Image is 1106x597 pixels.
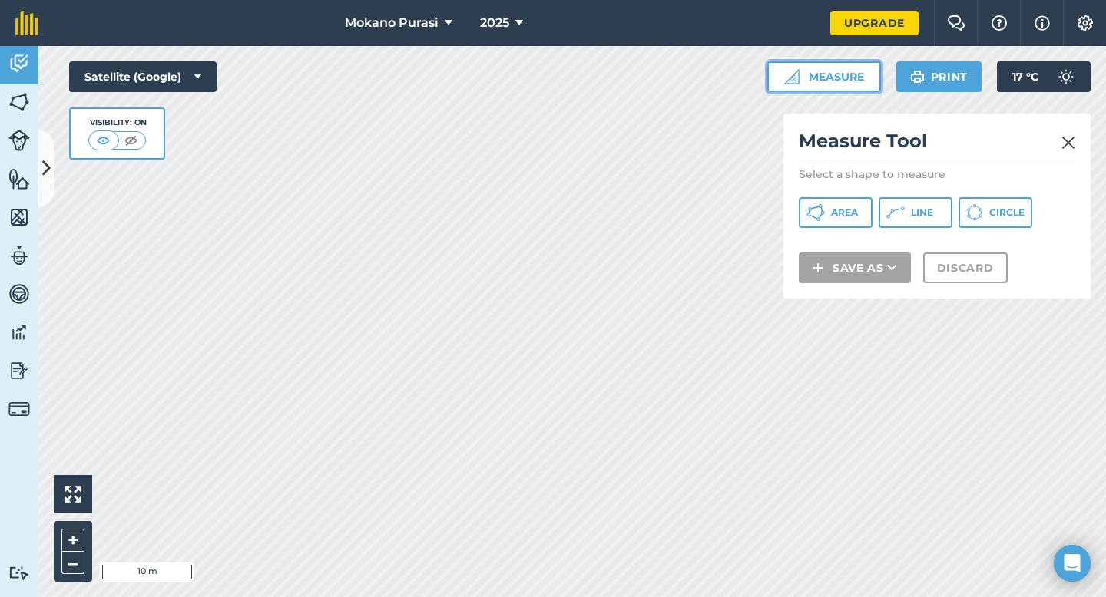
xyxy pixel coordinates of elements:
[61,529,84,552] button: +
[61,552,84,574] button: –
[896,61,982,92] button: Print
[1051,61,1081,92] img: svg+xml;base64,PD94bWwgdmVyc2lvbj0iMS4wIiBlbmNvZGluZz0idXRmLTgiPz4KPCEtLSBHZW5lcmF0b3I6IEFkb2JlIE...
[8,244,30,267] img: svg+xml;base64,PD94bWwgdmVyc2lvbj0iMS4wIiBlbmNvZGluZz0idXRmLTgiPz4KPCEtLSBHZW5lcmF0b3I6IEFkb2JlIE...
[989,206,1025,219] span: Circle
[799,167,1075,182] p: Select a shape to measure
[947,15,965,31] img: Two speech bubbles overlapping with the left bubble in the forefront
[8,398,30,420] img: svg+xml;base64,PD94bWwgdmVyc2lvbj0iMS4wIiBlbmNvZGluZz0idXRmLTgiPz4KPCEtLSBHZW5lcmF0b3I6IEFkb2JlIE...
[480,14,509,32] span: 2025
[990,15,1008,31] img: A question mark icon
[1035,14,1050,32] img: svg+xml;base64,PHN2ZyB4bWxucz0iaHR0cDovL3d3dy53My5vcmcvMjAwMC9zdmciIHdpZHRoPSIxNyIgaGVpZ2h0PSIxNy...
[15,11,38,35] img: fieldmargin Logo
[879,197,952,228] button: Line
[8,282,30,305] img: svg+xml;base64,PD94bWwgdmVyc2lvbj0iMS4wIiBlbmNvZGluZz0idXRmLTgiPz4KPCEtLSBHZW5lcmF0b3I6IEFkb2JlIE...
[831,206,858,219] span: Area
[784,69,800,84] img: Ruler icon
[813,259,823,277] img: svg+xml;base64,PHN2ZyB4bWxucz0iaHR0cDovL3d3dy53My5vcmcvMjAwMC9zdmciIHdpZHRoPSIxNCIgaGVpZ2h0PSIyNC...
[799,252,911,283] button: Save as
[69,61,217,92] button: Satellite (Google)
[8,130,30,151] img: svg+xml;base64,PD94bWwgdmVyc2lvbj0iMS4wIiBlbmNvZGluZz0idXRmLTgiPz4KPCEtLSBHZW5lcmF0b3I6IEFkb2JlIE...
[799,129,1075,160] h2: Measure Tool
[88,117,147,129] div: Visibility: On
[767,61,881,92] button: Measure
[923,252,1008,283] button: Discard
[8,52,30,75] img: svg+xml;base64,PD94bWwgdmVyc2lvbj0iMS4wIiBlbmNvZGluZz0idXRmLTgiPz4KPCEtLSBHZW5lcmF0b3I6IEFkb2JlIE...
[1054,545,1091,582] div: Open Intercom Messenger
[121,133,141,148] img: svg+xml;base64,PHN2ZyB4bWxucz0iaHR0cDovL3d3dy53My5vcmcvMjAwMC9zdmciIHdpZHRoPSI1MCIgaGVpZ2h0PSI0MC...
[1076,15,1094,31] img: A cog icon
[8,566,30,580] img: svg+xml;base64,PD94bWwgdmVyc2lvbj0iMS4wIiBlbmNvZGluZz0idXRmLTgiPz4KPCEtLSBHZW5lcmF0b3I6IEFkb2JlIE...
[94,133,113,148] img: svg+xml;base64,PHN2ZyB4bWxucz0iaHR0cDovL3d3dy53My5vcmcvMjAwMC9zdmciIHdpZHRoPSI1MCIgaGVpZ2h0PSI0MC...
[1012,61,1038,92] span: 17 ° C
[65,486,81,503] img: Four arrows, one pointing top left, one top right, one bottom right and the last bottom left
[8,206,30,229] img: svg+xml;base64,PHN2ZyB4bWxucz0iaHR0cDovL3d3dy53My5vcmcvMjAwMC9zdmciIHdpZHRoPSI1NiIgaGVpZ2h0PSI2MC...
[345,14,439,32] span: Mokano Purasi
[911,206,933,219] span: Line
[8,91,30,114] img: svg+xml;base64,PHN2ZyB4bWxucz0iaHR0cDovL3d3dy53My5vcmcvMjAwMC9zdmciIHdpZHRoPSI1NiIgaGVpZ2h0PSI2MC...
[997,61,1091,92] button: 17 °C
[799,197,873,228] button: Area
[830,11,919,35] a: Upgrade
[959,197,1032,228] button: Circle
[8,359,30,382] img: svg+xml;base64,PD94bWwgdmVyc2lvbj0iMS4wIiBlbmNvZGluZz0idXRmLTgiPz4KPCEtLSBHZW5lcmF0b3I6IEFkb2JlIE...
[8,167,30,190] img: svg+xml;base64,PHN2ZyB4bWxucz0iaHR0cDovL3d3dy53My5vcmcvMjAwMC9zdmciIHdpZHRoPSI1NiIgaGVpZ2h0PSI2MC...
[910,68,925,86] img: svg+xml;base64,PHN2ZyB4bWxucz0iaHR0cDovL3d3dy53My5vcmcvMjAwMC9zdmciIHdpZHRoPSIxOSIgaGVpZ2h0PSIyNC...
[1061,134,1075,152] img: svg+xml;base64,PHN2ZyB4bWxucz0iaHR0cDovL3d3dy53My5vcmcvMjAwMC9zdmciIHdpZHRoPSIyMiIgaGVpZ2h0PSIzMC...
[8,321,30,344] img: svg+xml;base64,PD94bWwgdmVyc2lvbj0iMS4wIiBlbmNvZGluZz0idXRmLTgiPz4KPCEtLSBHZW5lcmF0b3I6IEFkb2JlIE...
